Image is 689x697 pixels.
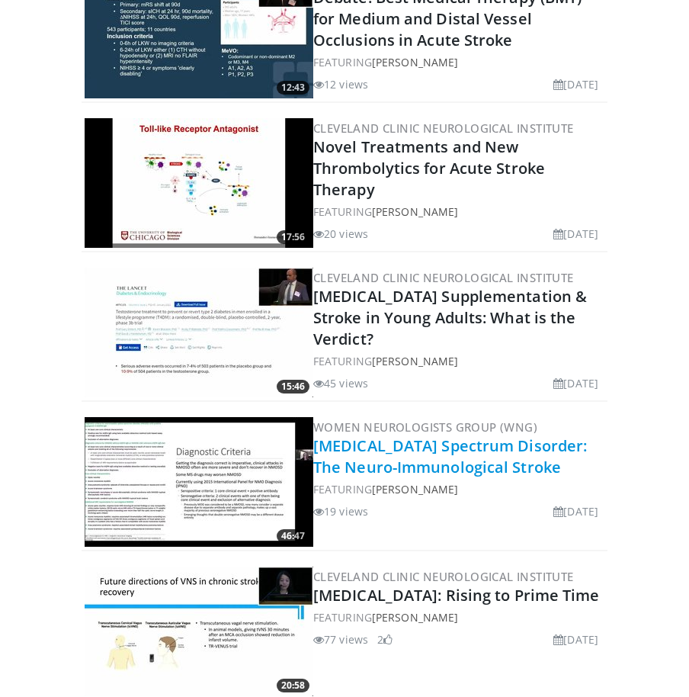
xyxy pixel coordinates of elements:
[85,268,313,397] img: c5cba5d7-8b5c-4580-9136-2ddd6d8c952c.300x170_q85_crop-smart_upscale.jpg
[313,286,587,349] a: [MEDICAL_DATA] Supplementation & Stroke in Young Adults: What is the Verdict?
[313,54,604,70] div: FEATURING
[553,375,598,391] li: [DATE]
[372,610,458,625] a: [PERSON_NAME]
[313,435,587,477] a: [MEDICAL_DATA] Spectrum Disorder: The Neuro-Immunological Stroke
[277,380,309,393] span: 15:46
[313,503,368,519] li: 19 views
[553,631,598,647] li: [DATE]
[313,585,600,605] a: [MEDICAL_DATA]: Rising to Prime Time
[313,270,574,285] a: Cleveland Clinic Neurological Institute
[313,631,368,647] li: 77 views
[553,76,598,92] li: [DATE]
[277,529,309,543] span: 46:47
[313,481,604,497] div: FEATURING
[313,353,604,369] div: FEATURING
[85,417,313,547] img: 3ebf85da-99dc-46e6-88c4-a356a95985fa.300x170_q85_crop-smart_upscale.jpg
[85,118,313,248] img: 3ba460da-8376-4c62-a11f-50b7cdd3d7bd.300x170_q85_crop-smart_upscale.jpg
[85,118,313,248] a: 17:56
[85,567,313,696] a: 20:58
[85,567,313,696] img: f1d696cd-2275-40a1-93b3-437403182b66.300x170_q85_crop-smart_upscale.jpg
[85,417,313,547] a: 46:47
[372,204,458,219] a: [PERSON_NAME]
[377,631,393,647] li: 2
[313,419,537,435] a: Women Neurologists Group (WNG)
[85,268,313,397] a: 15:46
[313,137,545,200] a: Novel Treatments and New Thrombolytics for Acute Stroke Therapy
[277,679,309,692] span: 20:58
[313,76,368,92] li: 12 views
[313,226,368,242] li: 20 views
[553,503,598,519] li: [DATE]
[372,482,458,496] a: [PERSON_NAME]
[313,204,604,220] div: FEATURING
[313,569,574,584] a: Cleveland Clinic Neurological Institute
[313,609,604,625] div: FEATURING
[553,226,598,242] li: [DATE]
[277,230,309,244] span: 17:56
[372,55,458,69] a: [PERSON_NAME]
[313,375,368,391] li: 45 views
[372,354,458,368] a: [PERSON_NAME]
[277,81,309,95] span: 12:43
[313,120,574,136] a: Cleveland Clinic Neurological Institute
